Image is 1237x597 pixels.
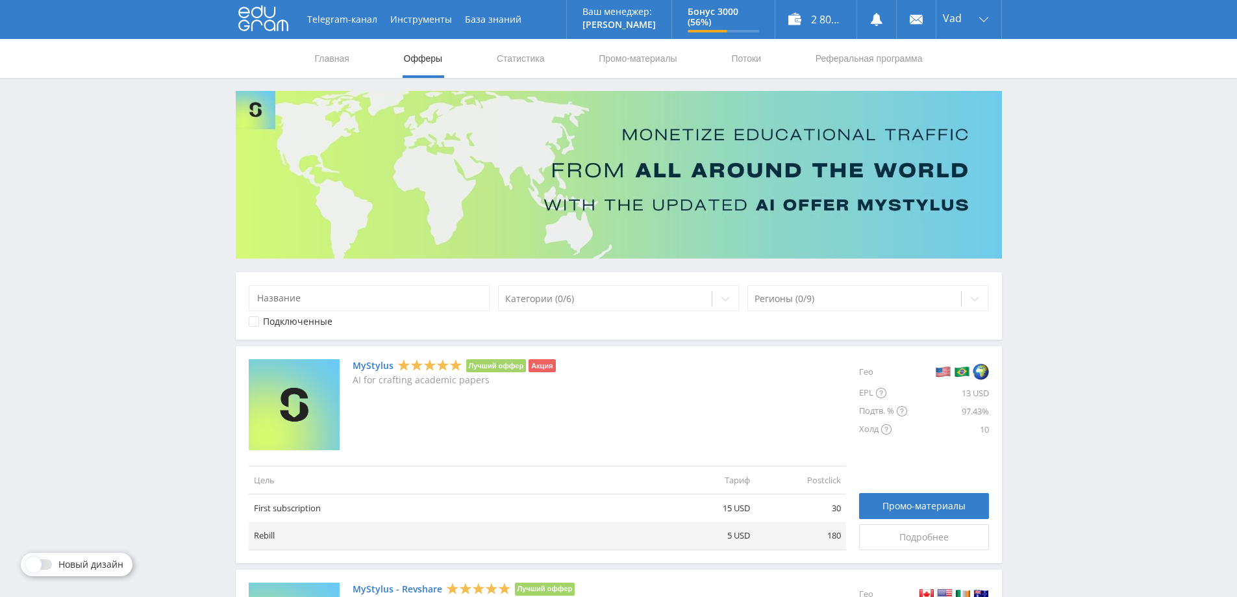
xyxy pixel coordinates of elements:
[249,359,340,450] img: MyStylus
[859,402,907,420] div: Подтв. %
[899,532,949,542] span: Подробнее
[353,584,442,594] a: MyStylus - Revshare
[263,316,332,327] div: Подключенные
[446,581,511,595] div: 5 Stars
[582,6,656,17] p: Ваш менеджер:
[58,559,123,570] span: Новый дизайн
[314,39,351,78] a: Главная
[664,494,755,522] td: 15 USD
[814,39,924,78] a: Реферальная программа
[249,494,664,522] td: First subscription
[859,359,907,384] div: Гео
[397,359,462,372] div: 5 Stars
[943,13,962,23] span: Vad
[529,359,555,372] li: Акция
[353,375,556,385] p: AI for crafting academic papers
[664,522,755,550] td: 5 USD
[907,402,989,420] div: 97.43%
[755,494,846,522] td: 30
[859,524,989,550] a: Подробнее
[403,39,444,78] a: Офферы
[882,501,966,511] span: Промо-материалы
[236,91,1002,259] img: Banner
[249,522,664,550] td: Rebill
[664,466,755,494] td: Тариф
[755,522,846,550] td: 180
[249,466,664,494] td: Цель
[859,384,907,402] div: EPL
[495,39,546,78] a: Статистика
[755,466,846,494] td: Postclick
[730,39,762,78] a: Потоки
[907,420,989,438] div: 10
[466,359,527,372] li: Лучший оффер
[249,285,490,311] input: Название
[515,583,575,596] li: Лучший оффер
[907,384,989,402] div: 13 USD
[582,19,656,30] p: [PERSON_NAME]
[353,361,394,371] a: MyStylus
[597,39,678,78] a: Промо-материалы
[859,493,989,519] a: Промо-материалы
[688,6,759,27] p: Бонус 3000 (56%)
[859,420,907,438] div: Холд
